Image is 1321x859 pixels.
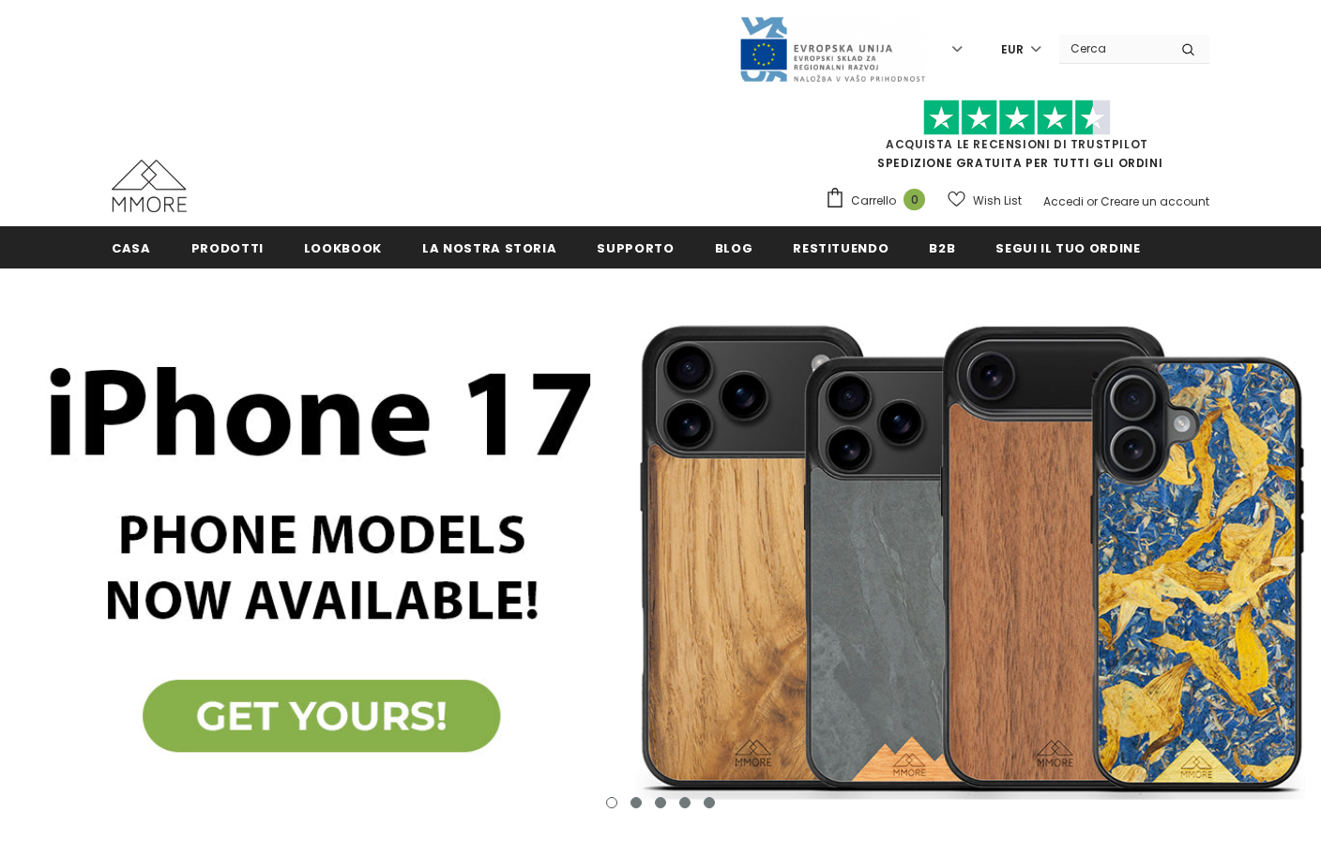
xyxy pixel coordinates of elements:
span: Blog [715,239,753,257]
a: Casa [112,226,151,268]
span: Prodotti [191,239,264,257]
button: 5 [704,797,715,808]
a: B2B [929,226,955,268]
a: Carrello 0 [825,187,934,215]
span: B2B [929,239,955,257]
button: 3 [655,797,666,808]
a: La nostra storia [422,226,556,268]
span: EUR [1001,40,1024,59]
a: Accedi [1043,193,1084,209]
a: Acquista le recensioni di TrustPilot [886,136,1148,152]
a: supporto [597,226,674,268]
a: Lookbook [304,226,382,268]
img: Fidati di Pilot Stars [923,100,1111,136]
img: Javni Razpis [738,15,926,84]
a: Prodotti [191,226,264,268]
a: Segui il tuo ordine [995,226,1140,268]
span: Segui il tuo ordine [995,239,1140,257]
a: Creare un account [1101,193,1209,209]
a: Wish List [948,184,1022,217]
a: Javni Razpis [738,40,926,56]
span: Casa [112,239,151,257]
input: Search Site [1059,35,1167,62]
img: Casi MMORE [112,160,187,212]
span: Lookbook [304,239,382,257]
button: 4 [679,797,691,808]
span: or [1086,193,1098,209]
a: Restituendo [793,226,888,268]
button: 2 [630,797,642,808]
span: Wish List [973,192,1022,210]
button: 1 [606,797,617,808]
a: Blog [715,226,753,268]
span: Carrello [851,192,896,210]
span: supporto [597,239,674,257]
span: Restituendo [793,239,888,257]
span: SPEDIZIONE GRATUITA PER TUTTI GLI ORDINI [825,108,1209,171]
span: 0 [903,189,925,210]
span: La nostra storia [422,239,556,257]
